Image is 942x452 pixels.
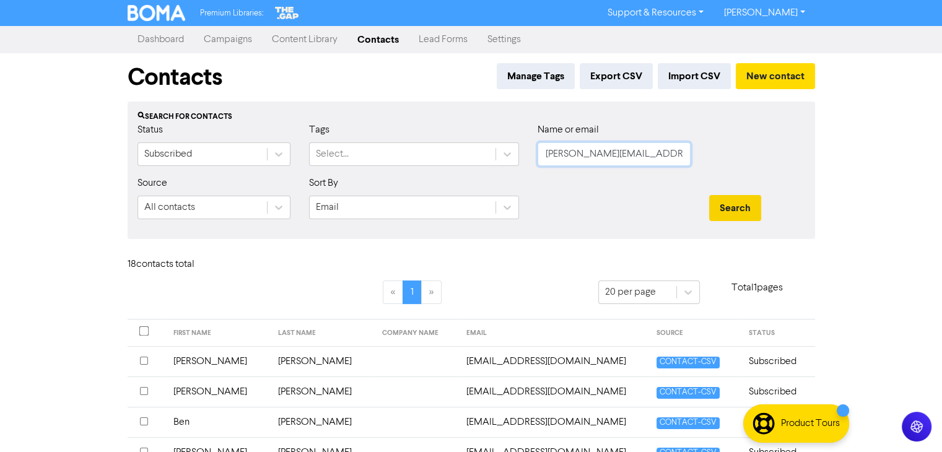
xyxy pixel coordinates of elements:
[166,346,271,376] td: [PERSON_NAME]
[459,376,649,407] td: asbestosgroupaus@gmail.com
[273,5,300,21] img: The Gap
[787,318,942,452] iframe: Chat Widget
[271,407,375,437] td: [PERSON_NAME]
[271,319,375,347] th: LAST NAME
[128,27,194,52] a: Dashboard
[658,63,731,89] button: Import CSV
[166,407,271,437] td: Ben
[271,346,375,376] td: [PERSON_NAME]
[128,63,222,92] h1: Contacts
[128,5,186,21] img: BOMA Logo
[200,9,263,17] span: Premium Libraries:
[128,259,227,271] h6: 18 contact s total
[497,63,575,89] button: Manage Tags
[166,319,271,347] th: FIRST NAME
[144,200,195,215] div: All contacts
[459,319,649,347] th: EMAIL
[271,376,375,407] td: [PERSON_NAME]
[262,27,347,52] a: Content Library
[656,417,720,429] span: CONTACT-CSV
[403,280,422,304] a: Page 1 is your current page
[194,27,262,52] a: Campaigns
[598,3,713,23] a: Support & Resources
[316,147,349,162] div: Select...
[741,376,814,407] td: Subscribed
[649,319,741,347] th: SOURCE
[309,123,329,137] label: Tags
[459,346,649,376] td: annemaree.richardson00@gmail.com
[656,357,720,368] span: CONTACT-CSV
[478,27,531,52] a: Settings
[166,376,271,407] td: [PERSON_NAME]
[375,319,459,347] th: COMPANY NAME
[741,319,814,347] th: STATUS
[713,3,814,23] a: [PERSON_NAME]
[347,27,409,52] a: Contacts
[741,407,814,437] td: Subscribed
[309,176,338,191] label: Sort By
[580,63,653,89] button: Export CSV
[709,195,761,221] button: Search
[538,123,599,137] label: Name or email
[316,200,339,215] div: Email
[409,27,478,52] a: Lead Forms
[736,63,815,89] button: New contact
[741,346,814,376] td: Subscribed
[137,111,805,123] div: Search for contacts
[656,387,720,399] span: CONTACT-CSV
[137,176,167,191] label: Source
[700,280,815,295] p: Total 1 pages
[605,285,656,300] div: 20 per page
[137,123,163,137] label: Status
[144,147,192,162] div: Subscribed
[459,407,649,437] td: ben@richardsonfamily.asia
